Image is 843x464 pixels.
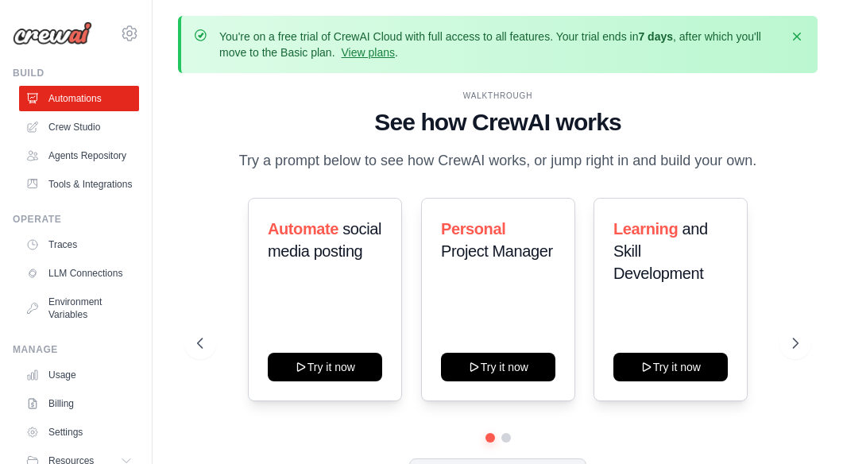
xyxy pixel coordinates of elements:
[19,143,139,168] a: Agents Repository
[219,29,779,60] p: You're on a free trial of CrewAI Cloud with full access to all features. Your trial ends in , aft...
[268,220,338,238] span: Automate
[19,86,139,111] a: Automations
[342,46,395,59] a: View plans
[197,108,799,137] h1: See how CrewAI works
[19,172,139,197] a: Tools & Integrations
[13,343,139,356] div: Manage
[19,420,139,445] a: Settings
[19,289,139,327] a: Environment Variables
[19,114,139,140] a: Crew Studio
[613,353,728,381] button: Try it now
[13,21,92,45] img: Logo
[19,391,139,416] a: Billing
[638,30,673,43] strong: 7 days
[613,220,678,238] span: Learning
[613,220,708,282] span: and Skill Development
[441,220,505,238] span: Personal
[19,261,139,286] a: LLM Connections
[268,353,382,381] button: Try it now
[441,353,555,381] button: Try it now
[13,67,139,79] div: Build
[441,242,553,260] span: Project Manager
[19,362,139,388] a: Usage
[231,149,765,172] p: Try a prompt below to see how CrewAI works, or jump right in and build your own.
[19,232,139,257] a: Traces
[13,213,139,226] div: Operate
[197,90,799,102] div: WALKTHROUGH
